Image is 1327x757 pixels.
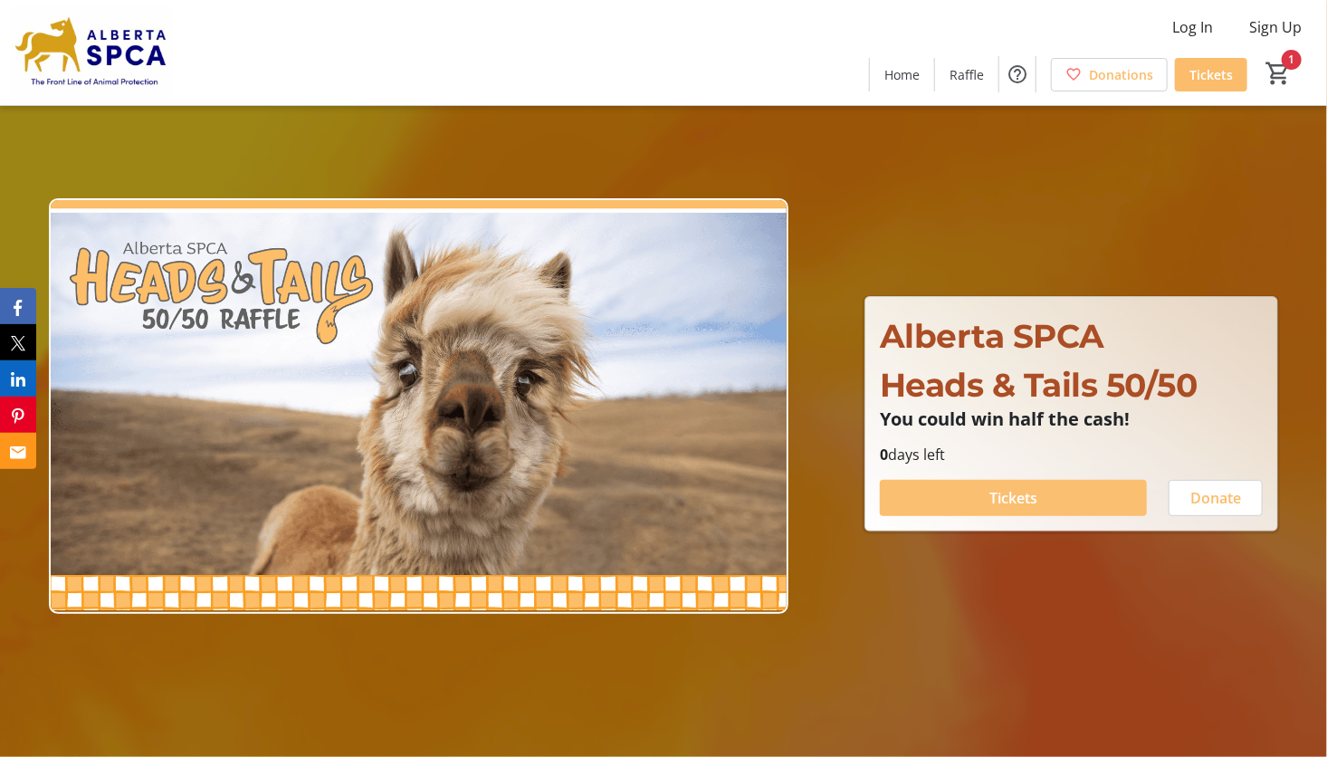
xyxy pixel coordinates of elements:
[880,365,1198,405] span: Heads & Tails 50/50
[935,58,998,91] a: Raffle
[1089,65,1153,84] span: Donations
[870,58,934,91] a: Home
[999,56,1036,92] button: Help
[880,316,1104,356] span: Alberta SPCA
[1262,57,1294,90] button: Cart
[950,65,984,84] span: Raffle
[880,445,888,465] span: 0
[1172,16,1213,38] span: Log In
[880,480,1147,516] button: Tickets
[11,7,172,98] img: Alberta SPCA's Logo
[1175,58,1247,91] a: Tickets
[49,198,788,615] img: Campaign CTA Media Photo
[880,444,1263,465] p: days left
[1189,65,1233,84] span: Tickets
[1190,487,1241,509] span: Donate
[1051,58,1168,91] a: Donations
[880,409,1263,429] p: You could win half the cash!
[989,487,1037,509] span: Tickets
[1158,13,1227,42] button: Log In
[1169,480,1263,516] button: Donate
[1249,16,1302,38] span: Sign Up
[1235,13,1316,42] button: Sign Up
[884,65,920,84] span: Home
